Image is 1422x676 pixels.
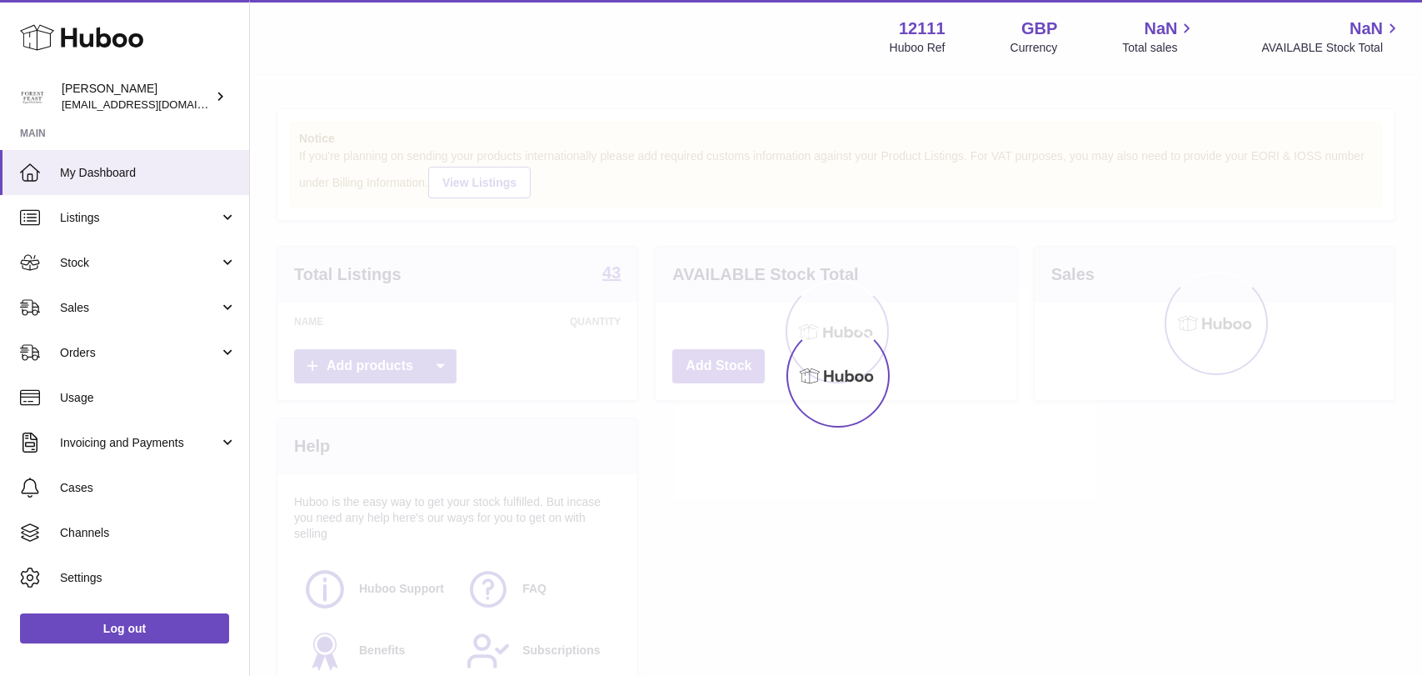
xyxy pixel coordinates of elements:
span: Cases [60,480,237,496]
span: Listings [60,210,219,226]
span: Total sales [1122,40,1196,56]
a: NaN Total sales [1122,18,1196,56]
span: NaN [1350,18,1383,40]
strong: 12111 [899,18,946,40]
span: Stock [60,255,219,271]
span: [EMAIL_ADDRESS][DOMAIN_NAME] [62,98,245,111]
strong: GBP [1021,18,1057,40]
img: bronaghc@forestfeast.com [20,84,45,109]
span: Usage [60,390,237,406]
span: Sales [60,300,219,316]
span: Orders [60,345,219,361]
a: Log out [20,613,229,643]
span: NaN [1144,18,1177,40]
span: AVAILABLE Stock Total [1261,40,1402,56]
span: Settings [60,570,237,586]
span: Invoicing and Payments [60,435,219,451]
span: Channels [60,525,237,541]
div: [PERSON_NAME] [62,81,212,113]
a: NaN AVAILABLE Stock Total [1261,18,1402,56]
div: Huboo Ref [890,40,946,56]
div: Currency [1010,40,1058,56]
span: My Dashboard [60,165,237,181]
